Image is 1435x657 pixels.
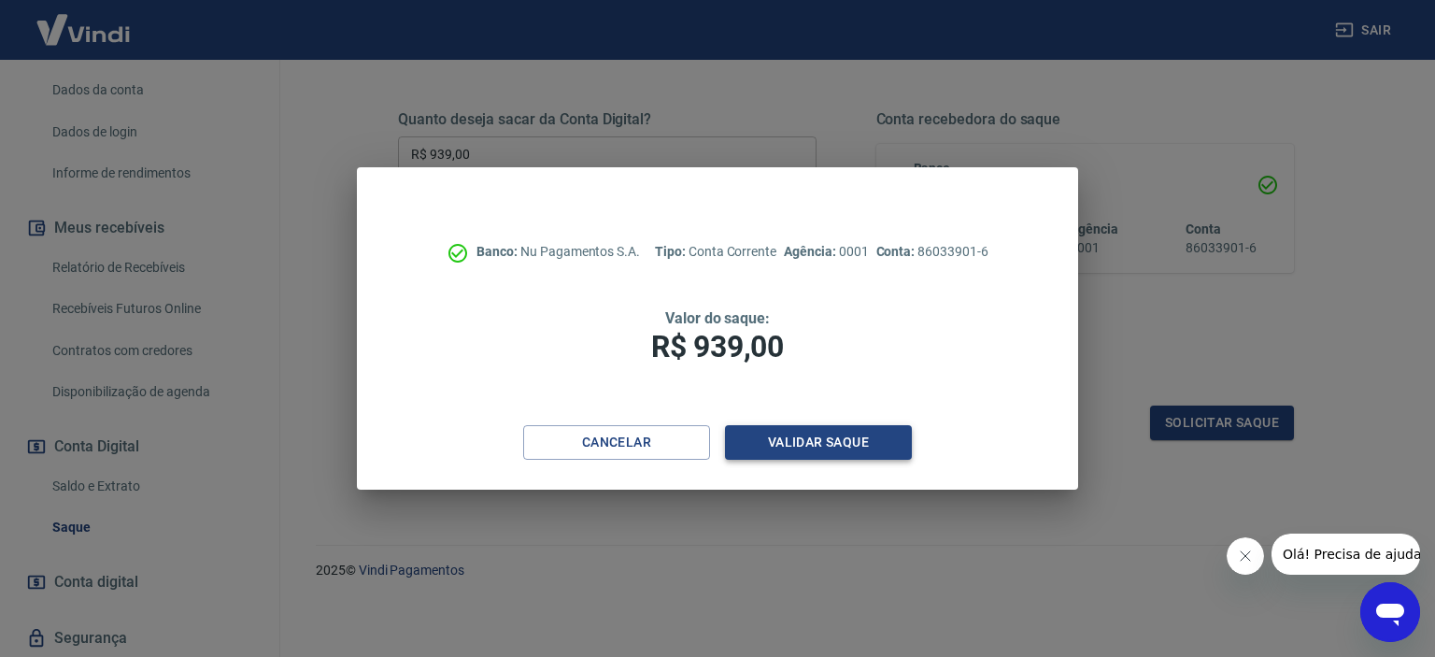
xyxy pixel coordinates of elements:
[1272,534,1420,575] iframe: Mensagem da empresa
[11,13,157,28] span: Olá! Precisa de ajuda?
[476,244,520,259] span: Banco:
[784,244,839,259] span: Agência:
[784,242,868,262] p: 0001
[651,329,784,364] span: R$ 939,00
[1227,537,1264,575] iframe: Fechar mensagem
[876,242,988,262] p: 86033901-6
[725,425,912,460] button: Validar saque
[523,425,710,460] button: Cancelar
[876,244,918,259] span: Conta:
[665,309,770,327] span: Valor do saque:
[1360,582,1420,642] iframe: Botão para abrir a janela de mensagens
[655,244,689,259] span: Tipo:
[655,242,776,262] p: Conta Corrente
[476,242,640,262] p: Nu Pagamentos S.A.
